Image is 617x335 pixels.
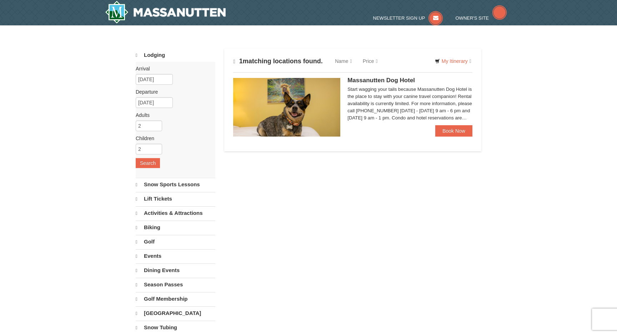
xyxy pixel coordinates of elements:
img: Massanutten Resort Logo [105,1,226,24]
a: Price [357,54,383,68]
a: Golf [136,235,215,248]
span: Newsletter Sign Up [373,15,425,21]
a: Newsletter Sign Up [373,15,443,21]
label: Adults [136,112,210,119]
a: Season Passes [136,278,215,291]
a: Lift Tickets [136,192,215,206]
a: Snow Tubing [136,321,215,334]
a: Massanutten Resort [105,1,226,24]
span: Owner's Site [456,15,489,21]
a: Golf Membership [136,292,215,306]
label: Departure [136,88,210,95]
img: 27428181-5-81c892a3.jpg [233,78,340,137]
label: Arrival [136,65,210,72]
button: Search [136,158,160,168]
label: Children [136,135,210,142]
a: Snow Sports Lessons [136,178,215,191]
a: Events [136,249,215,263]
a: Book Now [435,125,472,137]
span: Massanutten Dog Hotel [347,77,415,84]
a: Lodging [136,49,215,62]
a: Biking [136,221,215,234]
a: Owner's Site [456,15,507,21]
a: Activities & Attractions [136,206,215,220]
a: Name [330,54,357,68]
a: [GEOGRAPHIC_DATA] [136,306,215,320]
a: Dining Events [136,263,215,277]
a: My Itinerary [430,56,476,66]
div: Start wagging your tails because Massanutten Dog Hotel is the place to stay with your canine trav... [347,86,472,122]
